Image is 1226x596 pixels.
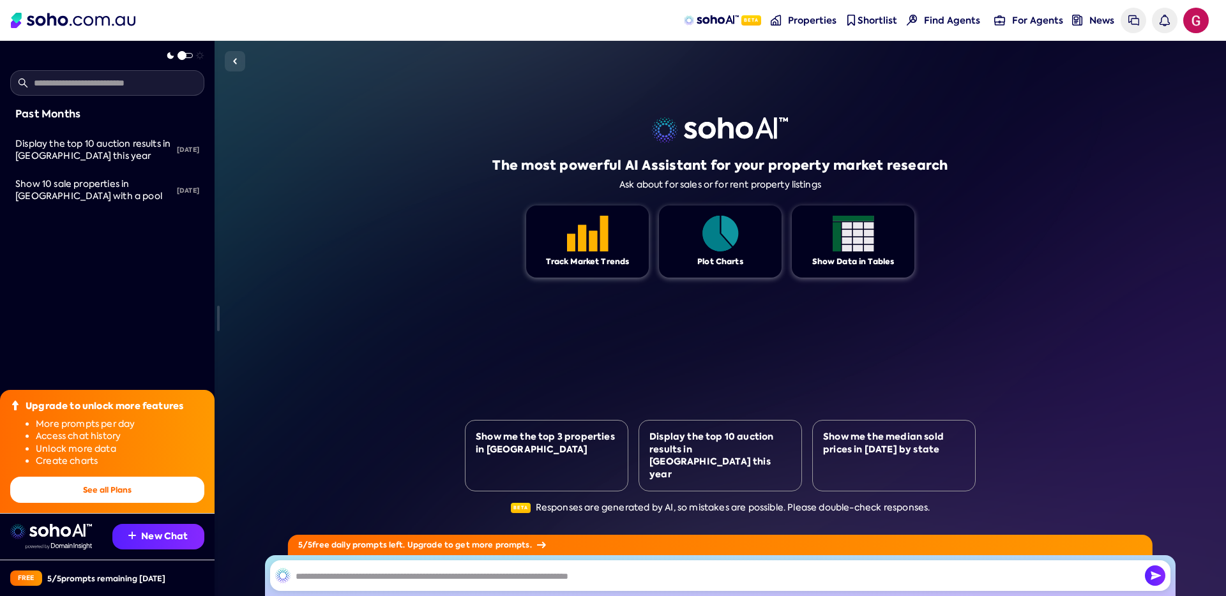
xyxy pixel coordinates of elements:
[1121,8,1146,33] a: Messages
[10,170,172,211] a: Show 10 sale properties in [GEOGRAPHIC_DATA] with a pool
[1152,8,1177,33] a: Notifications
[26,400,183,413] div: Upgrade to unlock more features
[36,430,204,443] li: Access chat history
[823,431,965,456] div: Show me the median sold prices in [DATE] by state
[652,117,788,143] img: sohoai logo
[511,502,930,514] div: Responses are generated by AI, so mistakes are possible. Please double-check responses.
[697,257,743,267] div: Plot Charts
[26,543,92,549] img: Data provided by Domain Insight
[172,136,204,164] div: [DATE]
[15,178,172,203] div: Show 10 sale properties in Melbourne with a pool
[858,14,897,27] span: Shortlist
[112,524,204,549] button: New Chat
[227,54,243,69] img: Sidebar toggle icon
[511,503,531,513] span: Beta
[172,177,204,205] div: [DATE]
[546,257,630,267] div: Track Market Trends
[1072,15,1083,26] img: news-nav icon
[812,257,895,267] div: Show Data in Tables
[128,532,136,539] img: Recommendation icon
[619,179,821,190] div: Ask about for sales or for rent property listings
[788,14,836,27] span: Properties
[649,431,791,481] div: Display the top 10 auction results in [GEOGRAPHIC_DATA] this year
[275,568,291,583] img: SohoAI logo black
[15,138,170,162] span: Display the top 10 auction results in [GEOGRAPHIC_DATA] this year
[36,418,204,431] li: More prompts per day
[537,542,546,548] img: Arrow icon
[1089,14,1114,27] span: News
[11,13,135,28] img: Soho Logo
[476,431,617,456] div: Show me the top 3 properties in [GEOGRAPHIC_DATA]
[771,15,782,26] img: properties-nav icon
[567,216,609,251] img: Feature 1 icon
[1159,15,1170,26] img: bell icon
[741,15,761,26] span: Beta
[288,535,1153,555] div: 5 / 5 free daily prompts left. Upgrade to get more prompts.
[492,156,948,174] h1: The most powerful AI Assistant for your property market research
[15,178,162,202] span: Show 10 sale properties in [GEOGRAPHIC_DATA] with a pool
[1183,8,1209,33] img: Avatar of John Snow
[1145,565,1165,586] img: Send icon
[36,443,204,456] li: Unlock more data
[1128,15,1139,26] img: messages icon
[845,15,856,26] img: shortlist-nav icon
[1012,14,1063,27] span: For Agents
[833,216,874,251] img: Feature 1 icon
[10,524,92,539] img: sohoai logo
[994,15,1005,26] img: for-agents-nav icon
[907,15,918,26] img: Find agents icon
[10,477,204,503] button: See all Plans
[684,15,738,26] img: sohoAI logo
[924,14,980,27] span: Find Agents
[36,455,204,468] li: Create charts
[10,570,42,586] div: Free
[15,106,199,123] div: Past Months
[1145,565,1165,586] button: Send
[10,400,20,410] img: Upgrade icon
[47,573,165,584] div: 5 / 5 prompts remaining [DATE]
[700,216,741,251] img: Feature 1 icon
[15,138,172,163] div: Display the top 10 auction results in NSW this year
[10,130,172,170] a: Display the top 10 auction results in [GEOGRAPHIC_DATA] this year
